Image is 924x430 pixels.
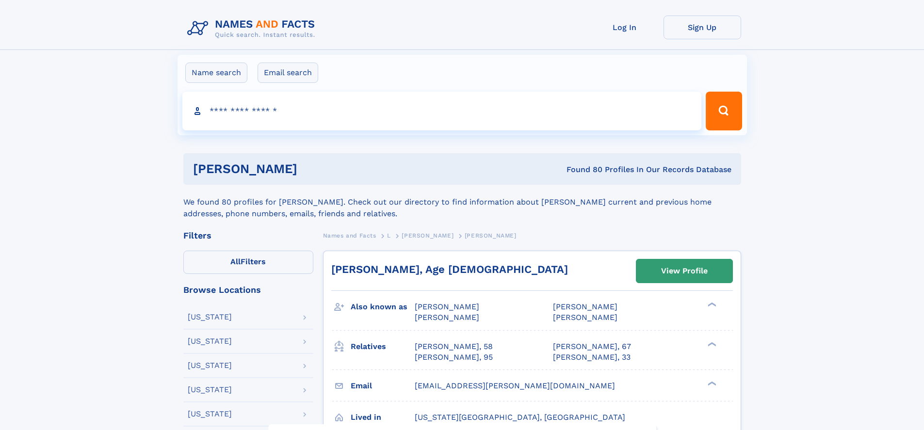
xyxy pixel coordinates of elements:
[402,232,454,239] span: [PERSON_NAME]
[415,381,615,390] span: [EMAIL_ADDRESS][PERSON_NAME][DOMAIN_NAME]
[185,63,247,83] label: Name search
[553,341,631,352] a: [PERSON_NAME], 67
[586,16,664,39] a: Log In
[415,313,479,322] span: [PERSON_NAME]
[183,16,323,42] img: Logo Names and Facts
[183,231,313,240] div: Filters
[183,251,313,274] label: Filters
[415,302,479,311] span: [PERSON_NAME]
[553,352,631,363] a: [PERSON_NAME], 33
[432,164,731,175] div: Found 80 Profiles In Our Records Database
[351,338,415,355] h3: Relatives
[351,378,415,394] h3: Email
[705,380,717,386] div: ❯
[415,413,625,422] span: [US_STATE][GEOGRAPHIC_DATA], [GEOGRAPHIC_DATA]
[351,409,415,426] h3: Lived in
[553,313,617,322] span: [PERSON_NAME]
[636,259,732,283] a: View Profile
[188,313,232,321] div: [US_STATE]
[188,410,232,418] div: [US_STATE]
[188,386,232,394] div: [US_STATE]
[387,229,391,241] a: L
[258,63,318,83] label: Email search
[553,302,617,311] span: [PERSON_NAME]
[661,260,708,282] div: View Profile
[182,92,702,130] input: search input
[230,257,241,266] span: All
[183,185,741,220] div: We found 80 profiles for [PERSON_NAME]. Check out our directory to find information about [PERSON...
[188,362,232,369] div: [US_STATE]
[331,263,568,275] a: [PERSON_NAME], Age [DEMOGRAPHIC_DATA]
[706,92,742,130] button: Search Button
[188,337,232,345] div: [US_STATE]
[415,352,493,363] a: [PERSON_NAME], 95
[705,302,717,308] div: ❯
[705,341,717,347] div: ❯
[664,16,741,39] a: Sign Up
[193,163,432,175] h1: [PERSON_NAME]
[183,286,313,294] div: Browse Locations
[387,232,391,239] span: L
[351,299,415,315] h3: Also known as
[465,232,517,239] span: [PERSON_NAME]
[323,229,376,241] a: Names and Facts
[415,341,493,352] a: [PERSON_NAME], 58
[402,229,454,241] a: [PERSON_NAME]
